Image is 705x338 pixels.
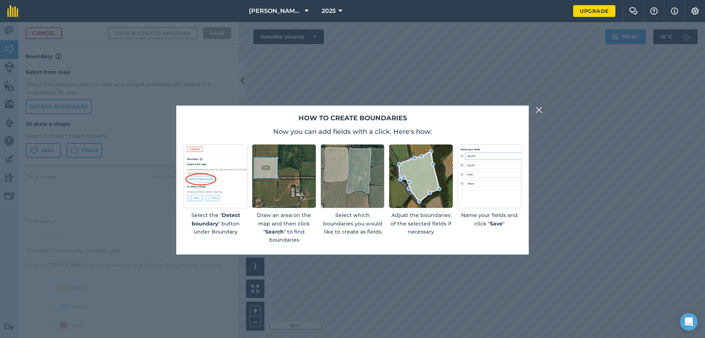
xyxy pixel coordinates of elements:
a: Upgrade [573,5,615,17]
strong: Detect boundary [192,212,240,227]
img: svg+xml;base64,PHN2ZyB4bWxucz0iaHR0cDovL3d3dy53My5vcmcvMjAwMC9zdmciIHdpZHRoPSIxNyIgaGVpZ2h0PSIxNy... [671,7,678,15]
div: Open Intercom Messenger [680,313,698,331]
img: Screenshot of selected fields [321,144,384,208]
p: Select the " " button under Boundary [184,211,247,236]
h2: How to create boundaries [184,113,521,124]
img: svg+xml;base64,PHN2ZyB4bWxucz0iaHR0cDovL3d3dy53My5vcmcvMjAwMC9zdmciIHdpZHRoPSIyMiIgaGVpZ2h0PSIzMC... [536,106,542,114]
p: Select which boundaries you would like to create as fields [321,211,384,236]
img: Screenshot of an editable boundary [389,144,453,208]
p: Name your fields and click " " [458,211,521,228]
img: Two speech bubbles overlapping with the left bubble in the forefront [629,7,638,15]
p: Adjust the boundaries of the selected fields if necessary [389,211,453,236]
strong: Search [265,228,284,235]
img: placeholder [458,144,521,208]
p: Draw an area on the map and then click " " to find boundaries [252,211,316,244]
span: 2025 [322,7,336,15]
span: [PERSON_NAME] farm [249,7,302,15]
p: Now you can add fields with a click. Here's how: [184,127,521,137]
img: A question mark icon [650,7,658,15]
img: Screenshot of detect boundary button [184,144,247,208]
img: Screenshot of an rectangular area drawn on a map [252,144,316,208]
strong: Save [490,220,503,227]
img: A cog icon [691,7,699,15]
img: fieldmargin Logo [7,5,18,17]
